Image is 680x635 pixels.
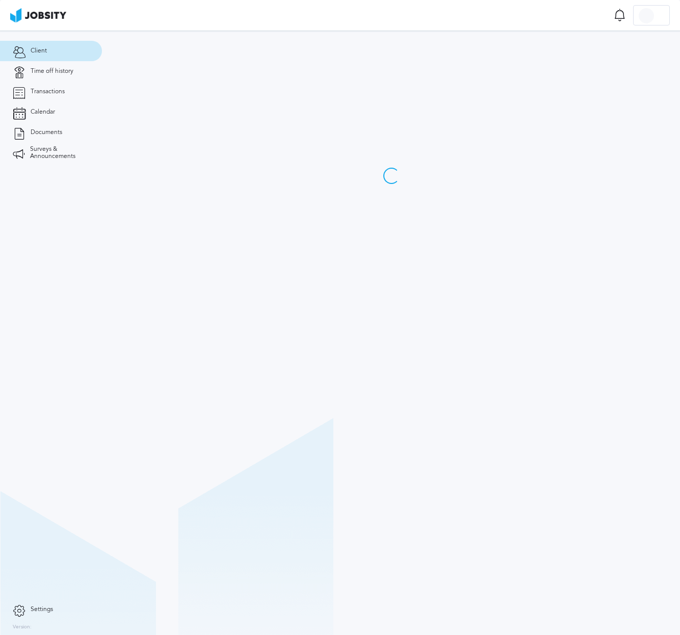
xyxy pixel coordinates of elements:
[13,624,32,630] label: Version:
[30,146,89,160] span: Surveys & Announcements
[31,606,53,613] span: Settings
[31,109,55,116] span: Calendar
[10,8,66,22] img: ab4bad089aa723f57921c736e9817d99.png
[31,129,62,136] span: Documents
[31,68,73,75] span: Time off history
[31,47,47,55] span: Client
[31,88,65,95] span: Transactions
